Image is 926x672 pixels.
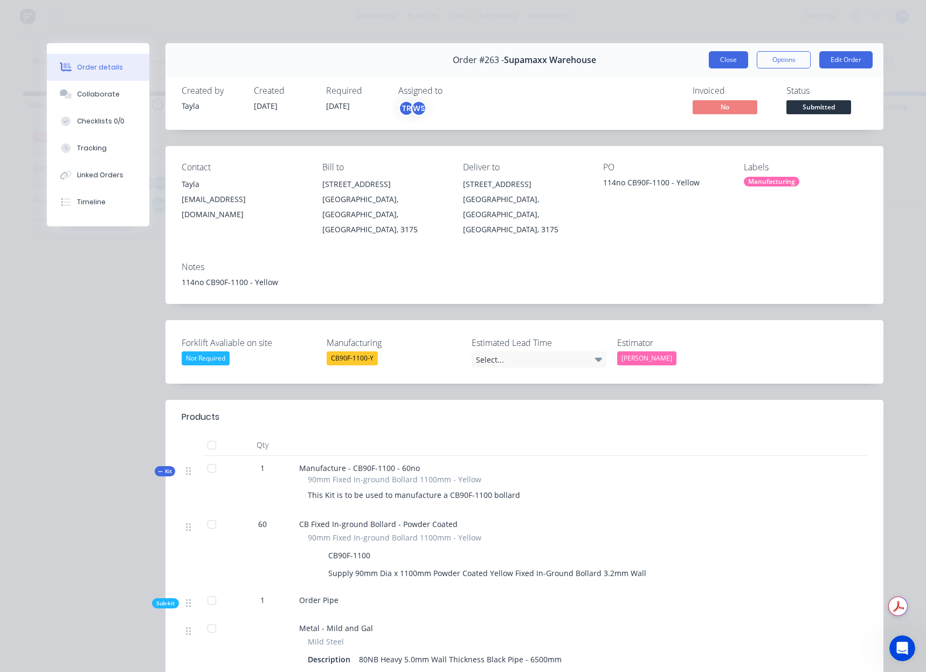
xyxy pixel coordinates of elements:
button: Close [709,51,748,68]
span: Order Pipe [299,595,338,605]
div: CB90F-1100 [324,548,375,563]
button: Submitted [786,100,851,116]
div: Description [308,652,355,667]
button: TRWS [398,100,427,116]
div: Invoiced [693,86,773,96]
div: Labels [744,162,867,172]
div: Deliver to [463,162,586,172]
div: Created [254,86,313,96]
div: WS [411,100,427,116]
button: Tracking [47,135,149,162]
div: Manufacturing [744,177,799,186]
div: [GEOGRAPHIC_DATA], [GEOGRAPHIC_DATA], [GEOGRAPHIC_DATA], 3175 [322,192,446,237]
div: Tayla[EMAIL_ADDRESS][DOMAIN_NAME] [182,177,305,222]
button: Options [757,51,811,68]
div: Tayla [182,100,241,112]
div: 80NB Heavy 5.0mm Wall Thickness Black Pipe - 6500mm [355,652,566,667]
label: Estimated Lead Time [472,336,606,349]
button: Edit Order [819,51,873,68]
div: Order details [77,63,123,72]
div: [STREET_ADDRESS] [322,177,446,192]
span: Supamaxx Warehouse [504,55,596,65]
div: Checklists 0/0 [77,116,125,126]
div: CB90F-1100-Y [327,351,378,365]
span: Mild Steel [308,636,344,647]
span: 90mm Fixed In-ground Bollard 1100mm - Yellow [308,474,481,485]
div: Assigned to [398,86,506,96]
div: Products [182,411,219,424]
span: 90mm Fixed In-ground Bollard 1100mm - Yellow [308,532,481,543]
label: Manufacturing [327,336,461,349]
span: CB Fixed In-ground Bollard - Powder Coated [299,519,458,529]
div: PO [603,162,727,172]
div: Tracking [77,143,107,153]
button: Linked Orders [47,162,149,189]
div: Status [786,86,867,96]
div: Select... [472,351,606,368]
span: Kit [158,467,172,475]
div: Bill to [322,162,446,172]
span: [DATE] [254,101,278,111]
div: 114no CB90F-1100 - Yellow [603,177,727,192]
button: Timeline [47,189,149,216]
span: Sub-kit [156,599,175,607]
span: 60 [258,518,267,530]
button: Checklists 0/0 [47,108,149,135]
span: Order #263 - [453,55,504,65]
div: Qty [230,434,295,456]
div: [GEOGRAPHIC_DATA], [GEOGRAPHIC_DATA], [GEOGRAPHIC_DATA], 3175 [463,192,586,237]
button: go back [7,4,27,25]
span: [DATE] [326,101,350,111]
div: TR [398,100,414,116]
div: Linked Orders [77,170,123,180]
div: Contact [182,162,305,172]
div: Notes [182,262,867,272]
div: Tayla [182,177,305,192]
span: Submitted [786,100,851,114]
div: Collaborate [77,89,120,99]
span: 1 [260,594,265,606]
button: Order details [47,54,149,81]
div: Created by [182,86,241,96]
div: [PERSON_NAME] [617,351,676,365]
div: [STREET_ADDRESS][GEOGRAPHIC_DATA], [GEOGRAPHIC_DATA], [GEOGRAPHIC_DATA], 3175 [463,177,586,237]
div: Kit [155,466,175,476]
div: Sub-kit [152,598,179,608]
span: No [693,100,757,114]
div: Supply 90mm Dia x 1100mm Powder Coated Yellow Fixed In-Ground Bollard 3.2mm Wall [324,565,651,581]
span: This Kit is to be used to manufacture a CB90F-1100 bollard [308,490,520,500]
div: [EMAIL_ADDRESS][DOMAIN_NAME] [182,192,305,222]
div: Required [326,86,385,96]
iframe: To enrich screen reader interactions, please activate Accessibility in Grammarly extension settings [889,635,915,661]
label: Estimator [617,336,752,349]
button: Collaborate [47,81,149,108]
span: Manufacture - CB90F-1100 - 60no [299,463,420,473]
label: Forklift Avaliable on site [182,336,316,349]
span: 1 [260,462,265,474]
div: Not Required [182,351,230,365]
div: 114no CB90F-1100 - Yellow [182,276,867,288]
div: [STREET_ADDRESS][GEOGRAPHIC_DATA], [GEOGRAPHIC_DATA], [GEOGRAPHIC_DATA], 3175 [322,177,446,237]
div: Close [189,5,209,24]
div: Timeline [77,197,106,207]
span: Metal - Mild and Gal [299,623,373,633]
div: [STREET_ADDRESS] [463,177,586,192]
